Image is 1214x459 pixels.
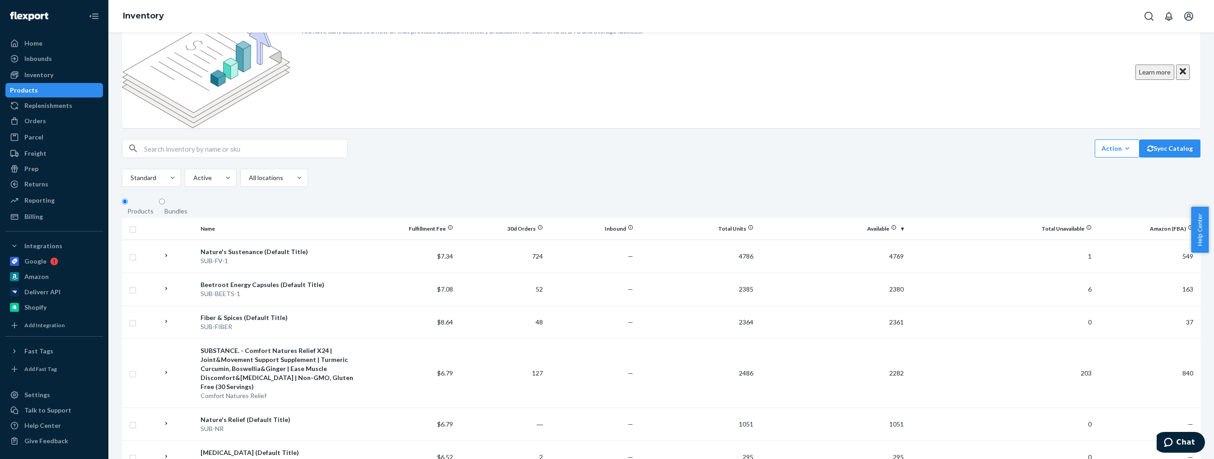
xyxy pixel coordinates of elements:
[1095,273,1200,306] td: 163
[24,272,49,281] div: Amazon
[24,321,65,329] div: Add Integration
[457,408,547,440] td: ―
[164,207,187,216] div: Bundles
[5,177,103,191] a: Returns
[201,346,362,391] div: SUBSTANCE. - Comfort Natures Relief X24 | Joint&Movement Support Supplement | Turmeric Curcumin, ...
[5,285,103,299] a: Deliverr API
[5,130,103,144] a: Parcel
[5,418,103,433] a: Help Center
[739,369,753,377] span: 2486
[889,420,904,428] span: 1051
[5,269,103,284] a: Amazon
[201,247,362,256] div: Nature's Sustenance (Default Title)
[739,420,753,428] span: 1051
[437,252,453,260] span: $7.34
[5,300,103,315] a: Shopify
[201,256,362,265] div: SUB-FV-1
[739,285,753,293] span: 2385
[1095,218,1200,240] th: Amazon (FBA)
[201,313,362,322] div: Fiber & Spices (Default Title)
[1140,7,1158,25] button: Open Search Box
[5,51,103,66] a: Inbounds
[197,218,366,240] th: Name
[123,11,164,21] a: Inventory
[85,7,103,25] button: Close Navigation
[24,101,72,110] div: Replenishments
[437,420,453,428] span: $6.79
[24,39,42,48] div: Home
[192,173,193,182] input: Active
[1095,240,1200,273] td: 549
[201,448,362,457] div: [MEDICAL_DATA] (Default Title)
[1088,285,1092,293] span: 6
[5,146,103,161] a: Freight
[201,280,362,289] div: Beetroot Energy Capsules (Default Title)
[637,218,757,240] th: Total Units
[24,390,50,399] div: Settings
[24,196,55,205] div: Reporting
[144,139,347,158] input: Search inventory by name or sku
[5,114,103,128] a: Orders
[1188,420,1193,428] span: —
[5,362,103,376] a: Add Fast Tag
[5,83,103,97] a: Products
[457,273,547,306] td: 52
[116,3,171,29] ol: breadcrumbs
[5,318,103,333] a: Add Integration
[24,164,38,173] div: Prep
[24,347,53,356] div: Fast Tags
[5,209,103,224] a: Billing
[1095,338,1200,408] td: 840
[127,207,154,216] div: Products
[5,434,103,448] button: Give Feedback
[739,252,753,260] span: 4786
[889,285,904,293] span: 2380
[122,16,290,128] img: new-reports-banner-icon.82668bd98b6a51aee86340f2a7b77ae3.png
[1160,7,1178,25] button: Open notifications
[10,86,38,95] div: Products
[201,415,362,424] div: Nature's Relief (Default Title)
[24,287,61,297] div: Deliverr API
[628,285,633,293] span: —
[1088,318,1092,326] span: 0
[24,421,61,430] div: Help Center
[437,369,453,377] span: $6.79
[5,162,103,176] a: Prep
[1095,139,1139,158] button: Action
[122,199,128,204] input: Products
[889,252,904,260] span: 4769
[366,218,457,240] th: Fulfillment Fee
[457,218,547,240] th: 30d Orders
[628,252,633,260] span: —
[907,218,1095,240] th: Total Unavailable
[1095,306,1200,338] td: 37
[437,318,453,326] span: $8.64
[201,391,362,400] div: Comfort Natures Relief
[437,285,453,293] span: $7.08
[546,218,637,240] th: Inbound
[24,212,43,221] div: Billing
[24,303,47,312] div: Shopify
[24,116,46,125] div: Orders
[1088,252,1092,260] span: 1
[201,289,362,298] div: SUB-BEETS-1
[5,193,103,208] a: Reporting
[24,406,71,415] div: Talk to Support
[889,369,904,377] span: 2282
[5,388,103,402] a: Settings
[457,306,547,338] td: 48
[757,218,907,240] th: Available
[1081,369,1092,377] span: 203
[1191,207,1209,253] button: Help Center
[24,133,43,142] div: Parcel
[24,54,52,63] div: Inbounds
[5,239,103,253] button: Integrations
[5,254,103,269] a: Google
[24,149,47,158] div: Freight
[248,173,249,182] input: All locations
[1139,139,1200,158] button: Sync Catalog
[889,318,904,326] span: 2361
